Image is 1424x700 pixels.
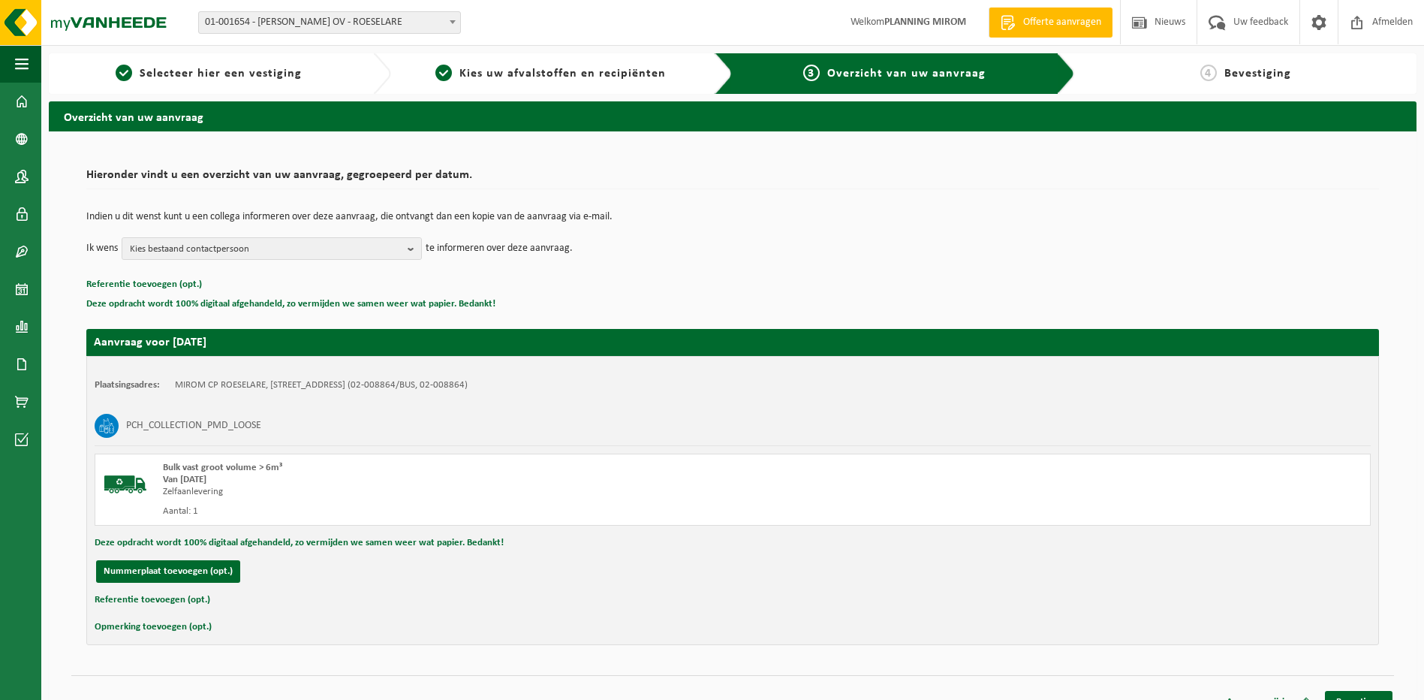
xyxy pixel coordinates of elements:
div: Zelfaanlevering [163,486,793,498]
strong: PLANNING MIROM [884,17,966,28]
a: 1Selecteer hier een vestiging [56,65,361,83]
strong: Van [DATE] [163,475,206,484]
span: 4 [1200,65,1217,81]
h2: Overzicht van uw aanvraag [49,101,1416,131]
span: 01-001654 - MIROM ROESELARE OV - ROESELARE [198,11,461,34]
span: Overzicht van uw aanvraag [827,68,986,80]
span: 01-001654 - MIROM ROESELARE OV - ROESELARE [199,12,460,33]
a: 2Kies uw afvalstoffen en recipiënten [399,65,703,83]
button: Referentie toevoegen (opt.) [86,275,202,294]
span: 2 [435,65,452,81]
a: Offerte aanvragen [989,8,1112,38]
td: MIROM CP ROESELARE, [STREET_ADDRESS] (02-008864/BUS, 02-008864) [175,379,468,391]
button: Deze opdracht wordt 100% digitaal afgehandeld, zo vermijden we samen weer wat papier. Bedankt! [95,533,504,553]
iframe: chat widget [8,667,251,700]
button: Opmerking toevoegen (opt.) [95,617,212,637]
h3: PCH_COLLECTION_PMD_LOOSE [126,414,261,438]
strong: Aanvraag voor [DATE] [94,336,206,348]
button: Kies bestaand contactpersoon [122,237,422,260]
button: Nummerplaat toevoegen (opt.) [96,560,240,583]
img: BL-SO-LV.png [103,462,148,507]
span: 3 [803,65,820,81]
span: Bevestiging [1224,68,1291,80]
h2: Hieronder vindt u een overzicht van uw aanvraag, gegroepeerd per datum. [86,169,1379,189]
p: te informeren over deze aanvraag. [426,237,573,260]
span: Offerte aanvragen [1019,15,1105,30]
p: Indien u dit wenst kunt u een collega informeren over deze aanvraag, die ontvangt dan een kopie v... [86,212,1379,222]
strong: Plaatsingsadres: [95,380,160,390]
button: Deze opdracht wordt 100% digitaal afgehandeld, zo vermijden we samen weer wat papier. Bedankt! [86,294,495,314]
span: 1 [116,65,132,81]
span: Kies bestaand contactpersoon [130,238,402,261]
span: Kies uw afvalstoffen en recipiënten [459,68,666,80]
div: Aantal: 1 [163,505,793,517]
span: Selecteer hier een vestiging [140,68,302,80]
p: Ik wens [86,237,118,260]
button: Referentie toevoegen (opt.) [95,590,210,610]
span: Bulk vast groot volume > 6m³ [163,463,282,472]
